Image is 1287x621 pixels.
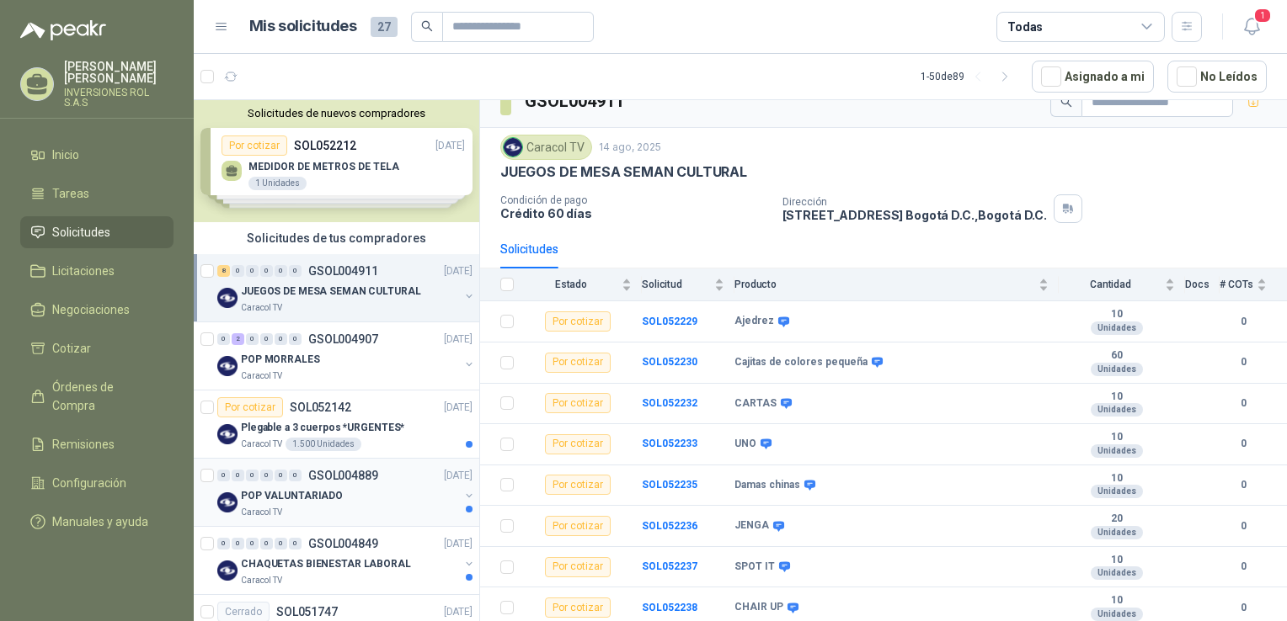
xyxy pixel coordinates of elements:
[20,255,174,287] a: Licitaciones
[52,300,130,319] span: Negociaciones
[241,284,421,300] p: JUEGOS DE MESA SEMAN CULTURAL
[1059,390,1175,404] b: 10
[500,135,592,160] div: Caracol TV
[241,301,282,315] p: Caracol TV
[421,20,433,32] span: search
[289,470,302,481] div: 0
[286,438,361,451] div: 1.500 Unidades
[20,506,174,538] a: Manuales y ayuda
[217,465,476,519] a: 0 0 0 0 0 0 GSOL004889[DATE] Company LogoPOP VALUNTARIADOCaracol TV
[217,265,230,277] div: 8
[1059,349,1175,363] b: 60
[194,390,479,459] a: Por cotizarSOL052142[DATE] Company LogoPlegable a 3 cuerpos *URGENTES*Caracol TV1.500 Unidades
[308,470,378,481] p: GSOL004889
[1091,608,1143,621] div: Unidades
[217,492,238,512] img: Company Logo
[1236,12,1267,42] button: 1
[734,438,756,451] b: UNO
[232,333,244,345] div: 2
[642,279,711,290] span: Solicitud
[1091,566,1143,580] div: Unidades
[1059,554,1175,567] b: 10
[1220,354,1267,370] b: 0
[545,557,611,577] div: Por cotizar
[217,397,283,417] div: Por cotizar
[642,479,697,491] b: SOL052235
[241,556,411,572] p: CHAQUETAS BIENESTAR LABORAL
[246,333,259,345] div: 0
[1060,96,1072,108] span: search
[599,140,661,156] p: 14 ago, 2025
[1091,403,1143,417] div: Unidades
[20,332,174,364] a: Cotizar
[734,560,775,574] b: SPOT IT
[52,339,91,358] span: Cotizar
[52,184,89,203] span: Tareas
[217,356,238,376] img: Company Logo
[246,265,259,277] div: 0
[1253,8,1272,24] span: 1
[217,560,238,581] img: Company Logo
[444,400,473,416] p: [DATE]
[52,223,110,241] span: Solicitudes
[500,163,747,181] p: JUEGOS DE MESA SEMAN CULTURAL
[1059,472,1175,486] b: 10
[1220,436,1267,452] b: 0
[734,279,1035,290] span: Producto
[642,520,697,532] b: SOL052236
[308,265,378,277] p: GSOL004911
[1059,268,1185,301] th: Cantidad
[241,352,320,368] p: POP MORRALES
[260,265,273,277] div: 0
[1220,477,1267,493] b: 0
[276,606,338,618] p: SOL051747
[642,560,697,572] a: SOL052237
[241,488,343,504] p: POP VALUNTARIADO
[642,356,697,368] a: SOL052230
[545,597,611,618] div: Por cotizar
[52,512,148,531] span: Manuales y ayuda
[642,268,734,301] th: Solicitud
[734,315,774,328] b: Ajedrez
[444,604,473,620] p: [DATE]
[782,196,1047,208] p: Dirección
[545,475,611,495] div: Por cotizar
[194,100,479,222] div: Solicitudes de nuevos compradoresPor cotizarSOL052212[DATE] MEDIDOR DE METROS DE TELA1 UnidadesPo...
[642,602,697,613] b: SOL052238
[20,20,106,40] img: Logo peakr
[1007,18,1043,36] div: Todas
[275,470,287,481] div: 0
[1220,279,1253,290] span: # COTs
[260,538,273,549] div: 0
[1059,308,1175,321] b: 10
[525,88,627,114] h3: GSOL004911
[444,332,473,348] p: [DATE]
[52,146,79,164] span: Inicio
[500,206,769,220] p: Crédito 60 días
[289,538,302,549] div: 0
[241,369,282,383] p: Caracol TV
[1220,314,1267,330] b: 0
[734,601,783,614] b: CHAIR UP
[642,316,697,327] a: SOL052229
[1091,444,1143,458] div: Unidades
[545,516,611,536] div: Por cotizar
[1091,485,1143,498] div: Unidades
[500,194,769,206] p: Condición de pago
[1091,526,1143,539] div: Unidades
[308,538,378,549] p: GSOL004849
[20,178,174,210] a: Tareas
[1032,61,1154,93] button: Asignado a mi
[444,536,473,552] p: [DATE]
[289,333,302,345] div: 0
[217,333,230,345] div: 0
[20,467,174,499] a: Configuración
[260,470,273,481] div: 0
[1091,363,1143,376] div: Unidades
[275,538,287,549] div: 0
[642,438,697,449] a: SOL052233
[642,397,697,409] b: SOL052232
[1059,279,1162,290] span: Cantidad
